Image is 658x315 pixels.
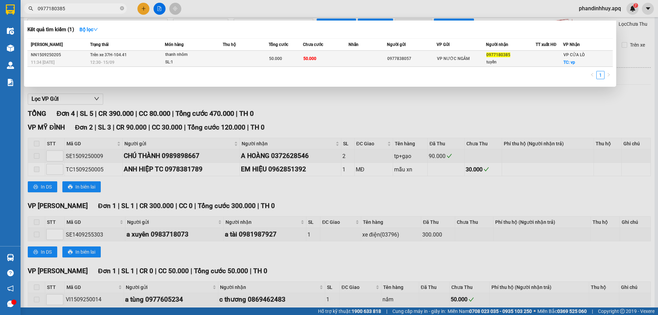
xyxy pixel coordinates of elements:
span: TC: vp [563,60,575,65]
img: warehouse-icon [7,254,14,261]
span: 50.000 [269,56,282,61]
span: 50.000 [303,56,316,61]
span: VP NƯỚC NGẦM [437,56,470,61]
img: warehouse-icon [7,62,14,69]
span: Người gửi [387,42,406,47]
img: warehouse-icon [7,27,14,35]
span: close-circle [120,6,124,10]
span: Chưa cước [303,42,323,47]
span: Người nhận [486,42,508,47]
div: 0977838057 [387,55,436,62]
span: VP Nhận [563,42,580,47]
a: 1 [597,71,604,79]
span: [PERSON_NAME] [31,42,63,47]
img: solution-icon [7,79,14,86]
span: Trạng thái [90,42,109,47]
div: thanh nhôm [165,51,217,59]
h3: Kết quả tìm kiếm ( 1 ) [27,26,74,33]
span: left [590,73,594,77]
span: close-circle [120,5,124,12]
button: Bộ lọcdown [74,24,103,35]
div: SL: 1 [165,59,217,66]
strong: Bộ lọc [80,27,98,32]
img: warehouse-icon [7,45,14,52]
span: Tổng cước [269,42,288,47]
img: logo-vxr [6,4,15,15]
span: notification [7,285,14,292]
li: Previous Page [588,71,596,79]
span: 11:34 [DATE] [31,60,54,65]
li: Next Page [605,71,613,79]
span: search [28,6,33,11]
span: down [93,27,98,32]
div: NN1509250205 [31,51,88,59]
span: Món hàng [165,42,184,47]
span: VP Gửi [437,42,450,47]
span: Thu hộ [223,42,236,47]
span: 12:30 - 15/09 [90,60,114,65]
input: Tìm tên, số ĐT hoặc mã đơn [38,5,119,12]
span: Trên xe 37H-104.41 [90,52,127,57]
span: question-circle [7,270,14,276]
button: left [588,71,596,79]
div: tuyền [486,59,535,66]
span: 0977180385 [486,52,510,57]
span: Nhãn [349,42,358,47]
span: message [7,301,14,307]
button: right [605,71,613,79]
span: TT xuất HĐ [536,42,557,47]
span: VP CỬA LÒ [563,52,585,57]
span: right [607,73,611,77]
